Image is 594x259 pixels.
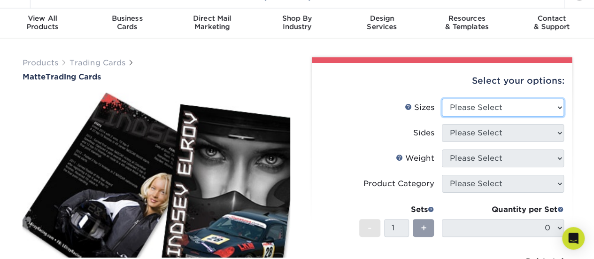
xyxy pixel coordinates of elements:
span: Contact [509,14,594,23]
a: BusinessCards [85,8,170,39]
a: Shop ByIndustry [255,8,339,39]
div: Sets [359,204,434,215]
div: Cards [85,14,170,31]
div: Sides [413,127,434,139]
span: - [368,221,372,235]
span: Shop By [255,14,339,23]
div: Open Intercom Messenger [562,227,585,250]
div: & Templates [424,14,509,31]
span: Design [339,14,424,23]
div: Sizes [405,102,434,113]
div: Quantity per Set [442,204,564,215]
span: Resources [424,14,509,23]
a: Contact& Support [509,8,594,39]
span: Matte [23,72,46,81]
h1: Trading Cards [23,72,290,81]
a: DesignServices [339,8,424,39]
span: + [420,221,426,235]
div: Select your options: [319,63,564,99]
a: Trading Cards [69,58,125,67]
div: Product Category [363,178,434,189]
a: Products [23,58,58,67]
div: Weight [396,153,434,164]
a: Resources& Templates [424,8,509,39]
span: Business [85,14,170,23]
div: Industry [255,14,339,31]
a: Direct MailMarketing [170,8,255,39]
span: Direct Mail [170,14,255,23]
a: MatteTrading Cards [23,72,290,81]
div: Marketing [170,14,255,31]
div: & Support [509,14,594,31]
div: Services [339,14,424,31]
